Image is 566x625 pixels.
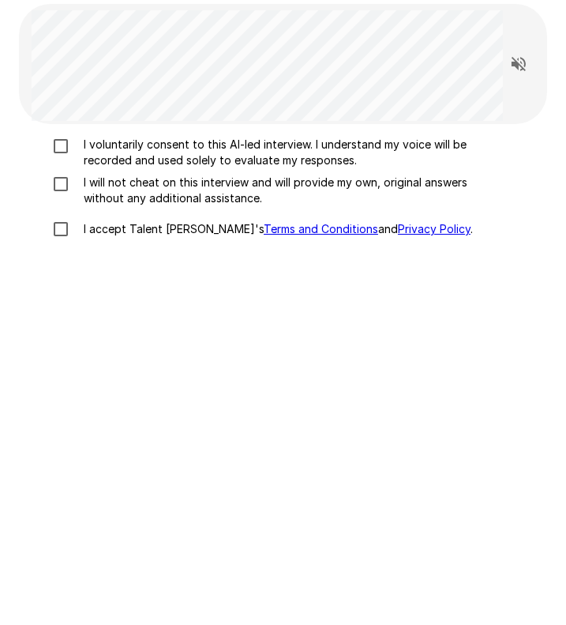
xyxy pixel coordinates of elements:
p: I accept Talent [PERSON_NAME]'s and . [77,221,473,237]
a: Privacy Policy [398,222,470,235]
a: Terms and Conditions [264,222,378,235]
p: I voluntarily consent to this AI-led interview. I understand my voice will be recorded and used s... [77,137,503,168]
button: Read questions aloud [503,48,534,80]
p: I will not cheat on this interview and will provide my own, original answers without any addition... [77,175,503,206]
